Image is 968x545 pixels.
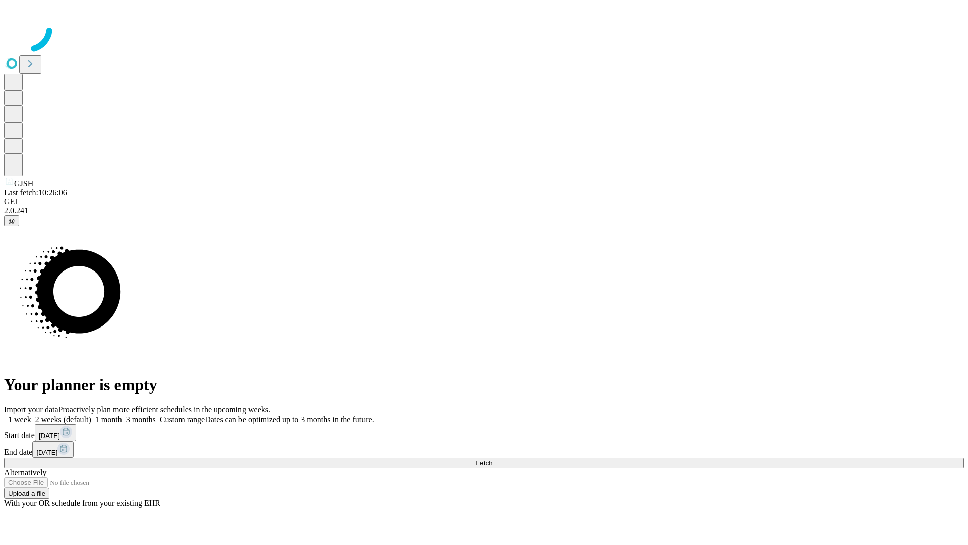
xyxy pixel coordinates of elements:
[35,424,76,441] button: [DATE]
[32,441,74,458] button: [DATE]
[14,179,33,188] span: GJSH
[4,424,964,441] div: Start date
[4,499,160,507] span: With your OR schedule from your existing EHR
[36,449,57,456] span: [DATE]
[126,415,156,424] span: 3 months
[4,488,49,499] button: Upload a file
[4,405,58,414] span: Import your data
[205,415,374,424] span: Dates can be optimized up to 3 months in the future.
[4,458,964,468] button: Fetch
[160,415,205,424] span: Custom range
[4,375,964,394] h1: Your planner is empty
[4,468,46,477] span: Alternatively
[4,206,964,215] div: 2.0.241
[95,415,122,424] span: 1 month
[58,405,270,414] span: Proactively plan more efficient schedules in the upcoming weeks.
[8,217,15,225] span: @
[35,415,91,424] span: 2 weeks (default)
[4,441,964,458] div: End date
[39,432,60,440] span: [DATE]
[475,459,492,467] span: Fetch
[8,415,31,424] span: 1 week
[4,188,67,197] span: Last fetch: 10:26:06
[4,215,19,226] button: @
[4,197,964,206] div: GEI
